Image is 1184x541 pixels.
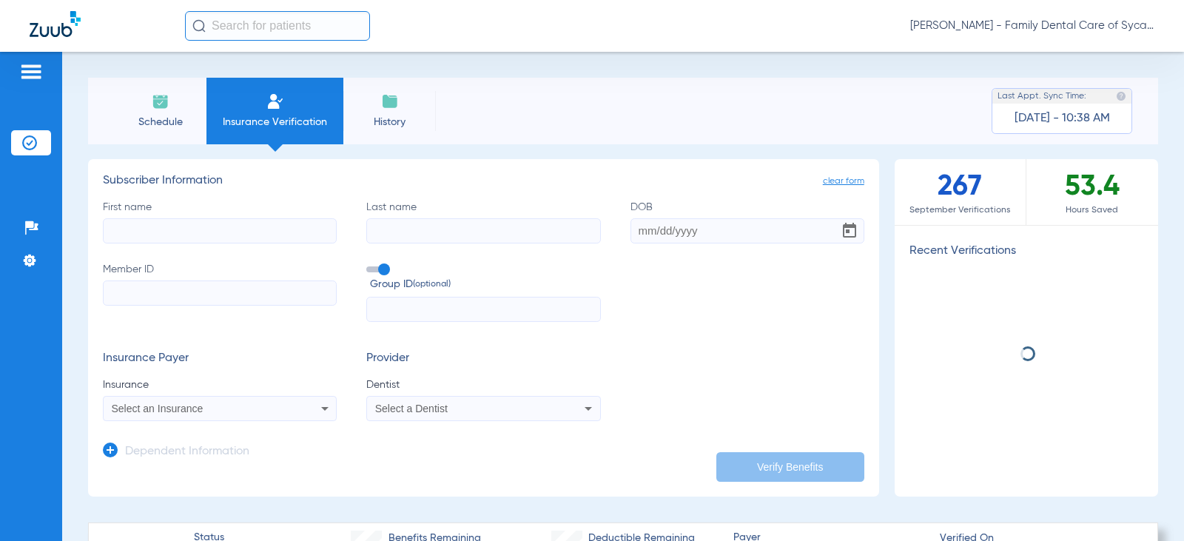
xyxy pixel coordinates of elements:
span: History [354,115,425,130]
input: DOBOpen calendar [630,218,864,243]
button: Verify Benefits [716,452,864,482]
img: last sync help info [1116,91,1126,101]
img: Manual Insurance Verification [266,93,284,110]
span: Group ID [370,277,600,292]
input: Search for patients [185,11,370,41]
img: History [381,93,399,110]
span: clear form [823,174,864,189]
img: Schedule [152,93,169,110]
span: Insurance [103,377,337,392]
span: Dentist [366,377,600,392]
h3: Dependent Information [125,445,249,460]
label: First name [103,200,337,243]
span: September Verifications [895,203,1026,218]
img: Zuub Logo [30,11,81,37]
label: Member ID [103,262,337,323]
span: Hours Saved [1026,203,1158,218]
span: [PERSON_NAME] - Family Dental Care of Sycamore [910,19,1154,33]
div: 53.4 [1026,159,1158,225]
span: Select an Insurance [112,403,203,414]
h3: Subscriber Information [103,174,864,189]
span: Select a Dentist [375,403,448,414]
small: (optional) [413,277,451,292]
span: Schedule [125,115,195,130]
label: DOB [630,200,864,243]
h3: Provider [366,352,600,366]
div: 267 [895,159,1026,225]
span: Last Appt. Sync Time: [998,89,1086,104]
input: First name [103,218,337,243]
span: Insurance Verification [218,115,332,130]
label: Last name [366,200,600,243]
button: Open calendar [835,216,864,246]
img: hamburger-icon [19,63,43,81]
input: Member ID [103,280,337,306]
h3: Recent Verifications [895,244,1158,259]
input: Last name [366,218,600,243]
img: Search Icon [192,19,206,33]
h3: Insurance Payer [103,352,337,366]
span: [DATE] - 10:38 AM [1015,111,1110,126]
